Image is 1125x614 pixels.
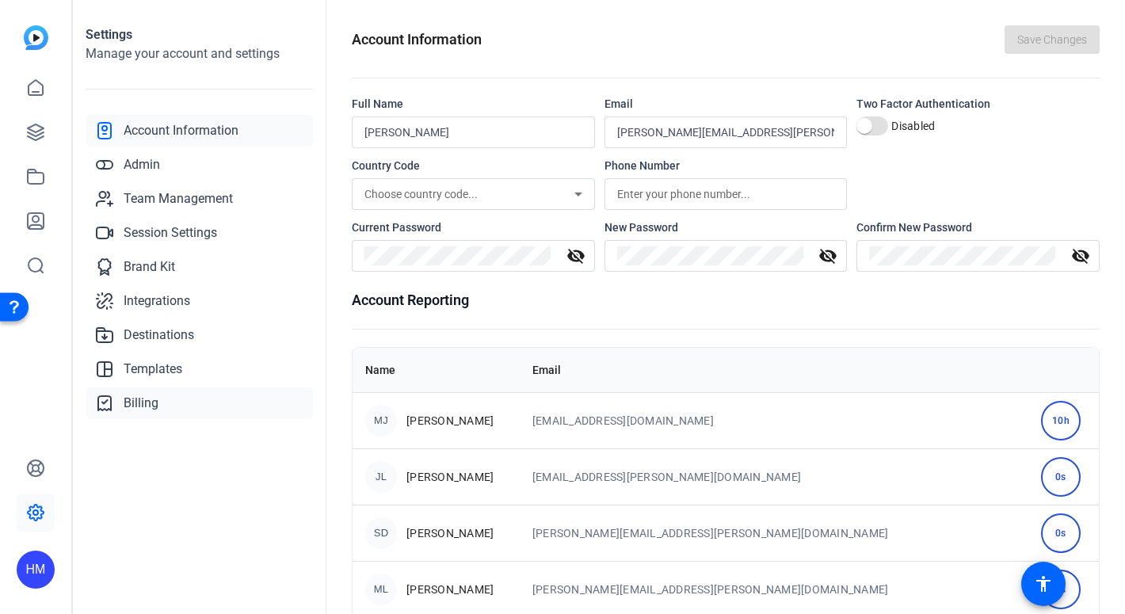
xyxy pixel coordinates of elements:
[604,96,848,112] div: Email
[365,461,397,493] div: JL
[520,392,1028,448] td: [EMAIL_ADDRESS][DOMAIN_NAME]
[888,118,935,134] label: Disabled
[406,582,494,597] span: [PERSON_NAME]
[520,448,1028,505] td: [EMAIL_ADDRESS][PERSON_NAME][DOMAIN_NAME]
[809,246,847,265] mat-icon: visibility_off
[352,219,595,235] div: Current Password
[86,115,313,147] a: Account Information
[1062,246,1100,265] mat-icon: visibility_off
[86,285,313,317] a: Integrations
[124,189,233,208] span: Team Management
[124,223,217,242] span: Session Settings
[856,96,1100,112] div: Two Factor Authentication
[17,551,55,589] div: HM
[86,149,313,181] a: Admin
[352,158,595,174] div: Country Code
[353,348,520,392] th: Name
[365,517,397,549] div: SD
[86,387,313,419] a: Billing
[124,121,238,140] span: Account Information
[352,29,482,51] h1: Account Information
[364,123,582,142] input: Enter your name...
[406,525,494,541] span: [PERSON_NAME]
[86,44,313,63] h2: Manage your account and settings
[520,505,1028,561] td: [PERSON_NAME][EMAIL_ADDRESS][PERSON_NAME][DOMAIN_NAME]
[365,405,397,437] div: MJ
[1041,457,1081,497] div: 0s
[364,188,478,200] span: Choose country code...
[1041,513,1081,553] div: 0s
[352,289,1100,311] h1: Account Reporting
[86,25,313,44] h1: Settings
[1041,401,1081,440] div: 10h
[86,251,313,283] a: Brand Kit
[557,246,595,265] mat-icon: visibility_off
[124,155,160,174] span: Admin
[406,413,494,429] span: [PERSON_NAME]
[406,469,494,485] span: [PERSON_NAME]
[1034,574,1053,593] mat-icon: accessibility
[86,353,313,385] a: Templates
[24,25,48,50] img: blue-gradient.svg
[124,292,190,311] span: Integrations
[86,217,313,249] a: Session Settings
[124,326,194,345] span: Destinations
[86,319,313,351] a: Destinations
[604,158,848,174] div: Phone Number
[617,123,835,142] input: Enter your email...
[86,183,313,215] a: Team Management
[352,96,595,112] div: Full Name
[520,348,1028,392] th: Email
[365,574,397,605] div: ML
[124,394,158,413] span: Billing
[124,257,175,276] span: Brand Kit
[617,185,835,204] input: Enter your phone number...
[604,219,848,235] div: New Password
[856,219,1100,235] div: Confirm New Password
[124,360,182,379] span: Templates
